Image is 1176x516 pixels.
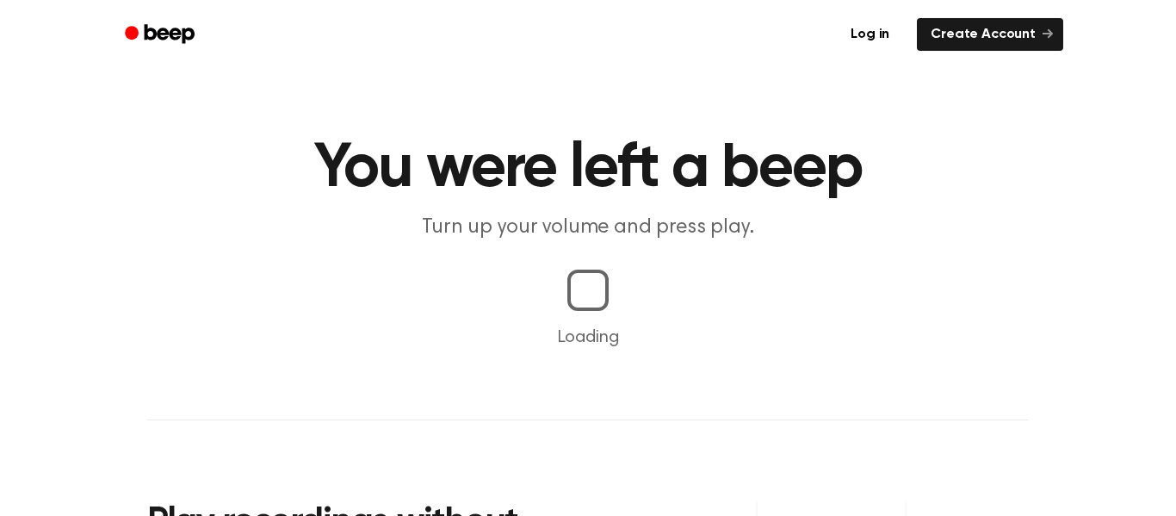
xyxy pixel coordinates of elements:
[113,18,210,52] a: Beep
[21,325,1155,351] p: Loading
[917,18,1063,51] a: Create Account
[257,214,919,242] p: Turn up your volume and press play.
[833,15,907,54] a: Log in
[147,138,1029,200] h1: You were left a beep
